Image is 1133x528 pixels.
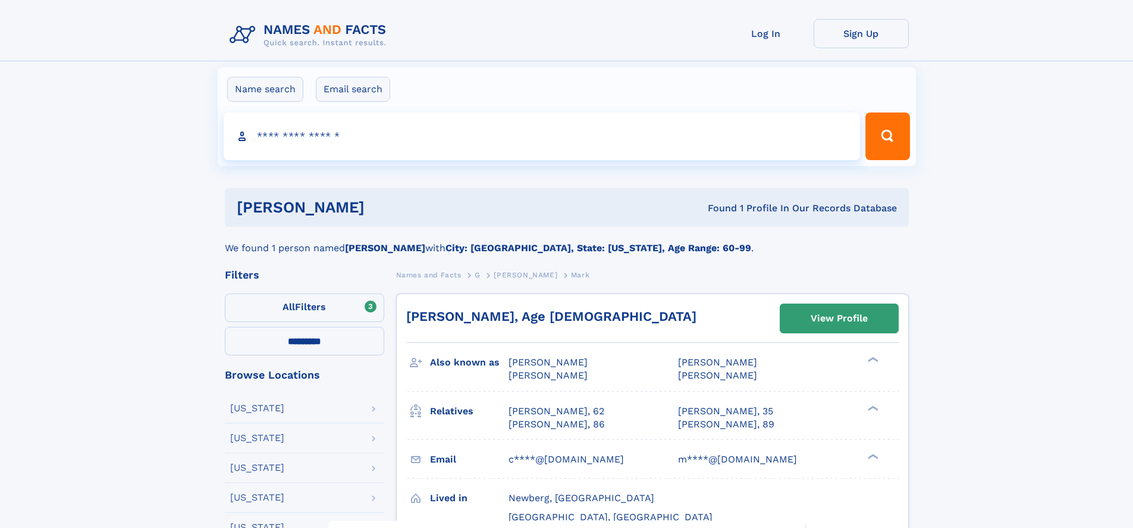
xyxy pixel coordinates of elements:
[678,357,757,368] span: [PERSON_NAME]
[406,309,696,324] a: [PERSON_NAME], Age [DEMOGRAPHIC_DATA]
[865,113,909,160] button: Search Button
[316,77,390,102] label: Email search
[509,405,604,418] a: [PERSON_NAME], 62
[225,227,909,255] div: We found 1 person named with .
[536,202,897,215] div: Found 1 Profile In Our Records Database
[227,77,303,102] label: Name search
[678,405,773,418] a: [PERSON_NAME], 35
[396,267,462,282] a: Names and Facts
[430,352,509,373] h3: Also known as
[509,511,713,523] span: [GEOGRAPHIC_DATA], [GEOGRAPHIC_DATA]
[865,452,879,460] div: ❯
[224,113,861,160] input: search input
[811,305,868,332] div: View Profile
[509,370,588,381] span: [PERSON_NAME]
[571,271,589,279] span: Mark
[230,433,284,443] div: [US_STATE]
[678,370,757,381] span: [PERSON_NAME]
[430,401,509,421] h3: Relatives
[345,242,425,254] b: [PERSON_NAME]
[230,493,284,502] div: [US_STATE]
[718,19,814,48] a: Log In
[780,304,898,333] a: View Profile
[494,267,557,282] a: [PERSON_NAME]
[230,404,284,413] div: [US_STATE]
[509,418,605,431] a: [PERSON_NAME], 86
[865,404,879,412] div: ❯
[509,357,588,368] span: [PERSON_NAME]
[237,200,536,215] h1: [PERSON_NAME]
[230,463,284,473] div: [US_STATE]
[494,271,557,279] span: [PERSON_NAME]
[225,293,384,322] label: Filters
[225,19,396,51] img: Logo Names and Facts
[475,267,481,282] a: G
[678,418,774,431] a: [PERSON_NAME], 89
[865,356,879,364] div: ❯
[430,449,509,470] h3: Email
[445,242,751,254] b: City: [GEOGRAPHIC_DATA], State: [US_STATE], Age Range: 60-99
[283,301,295,313] span: All
[430,488,509,508] h3: Lived in
[475,271,481,279] span: G
[225,370,384,380] div: Browse Locations
[225,270,384,280] div: Filters
[814,19,909,48] a: Sign Up
[509,492,654,504] span: Newberg, [GEOGRAPHIC_DATA]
